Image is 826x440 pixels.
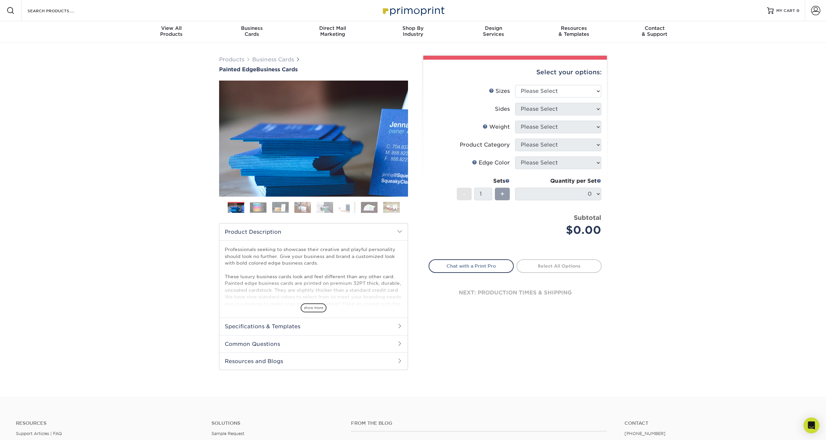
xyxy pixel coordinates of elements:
[429,273,602,313] div: next: production times & shipping
[27,7,91,15] input: SEARCH PRODUCTS.....
[373,25,453,31] span: Shop By
[500,189,504,199] span: +
[472,159,510,167] div: Edge Color
[516,259,602,273] a: Select All Options
[457,177,510,185] div: Sets
[429,60,602,85] div: Select your options:
[624,420,810,426] a: Contact
[534,25,614,37] div: & Templates
[219,318,408,335] h2: Specifications & Templates
[292,25,373,37] div: Marketing
[212,21,292,42] a: BusinessCards
[219,44,408,233] img: Painted Edge 01
[301,303,326,312] span: show more
[460,141,510,149] div: Product Category
[495,105,510,113] div: Sides
[219,66,256,73] span: Painted Edge
[429,259,514,273] a: Chat with a Print Pro
[212,25,292,31] span: Business
[373,25,453,37] div: Industry
[339,202,355,213] img: Business Cards 06
[520,222,601,238] div: $0.00
[453,25,534,31] span: Design
[534,21,614,42] a: Resources& Templates
[219,223,408,240] h2: Product Description
[219,352,408,370] h2: Resources and Blogs
[803,417,819,433] div: Open Intercom Messenger
[515,177,601,185] div: Quantity per Set
[380,3,446,18] img: Primoprint
[614,21,695,42] a: Contact& Support
[483,123,510,131] div: Weight
[131,25,212,31] span: View All
[225,246,402,374] p: Professionals seeking to showcase their creative and playful personality should look no further. ...
[373,21,453,42] a: Shop ByIndustry
[211,420,341,426] h4: Solutions
[453,21,534,42] a: DesignServices
[252,56,294,63] a: Business Cards
[614,25,695,31] span: Contact
[212,25,292,37] div: Cards
[361,202,378,213] img: Business Cards 07
[383,202,400,213] img: Business Cards 08
[351,420,607,426] h4: From the Blog
[453,25,534,37] div: Services
[574,214,601,221] strong: Subtotal
[796,8,799,13] span: 0
[463,189,466,199] span: -
[292,21,373,42] a: Direct MailMarketing
[219,66,408,73] a: Painted EdgeBusiness Cards
[219,335,408,352] h2: Common Questions
[250,202,266,213] img: Business Cards 02
[228,200,244,216] img: Business Cards 01
[614,25,695,37] div: & Support
[219,56,244,63] a: Products
[292,25,373,31] span: Direct Mail
[489,87,510,95] div: Sizes
[294,202,311,213] img: Business Cards 04
[131,25,212,37] div: Products
[131,21,212,42] a: View AllProducts
[534,25,614,31] span: Resources
[776,8,795,14] span: MY CART
[272,202,289,213] img: Business Cards 03
[219,66,408,73] h1: Business Cards
[624,431,666,436] a: [PHONE_NUMBER]
[317,202,333,213] img: Business Cards 05
[211,431,244,436] a: Sample Request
